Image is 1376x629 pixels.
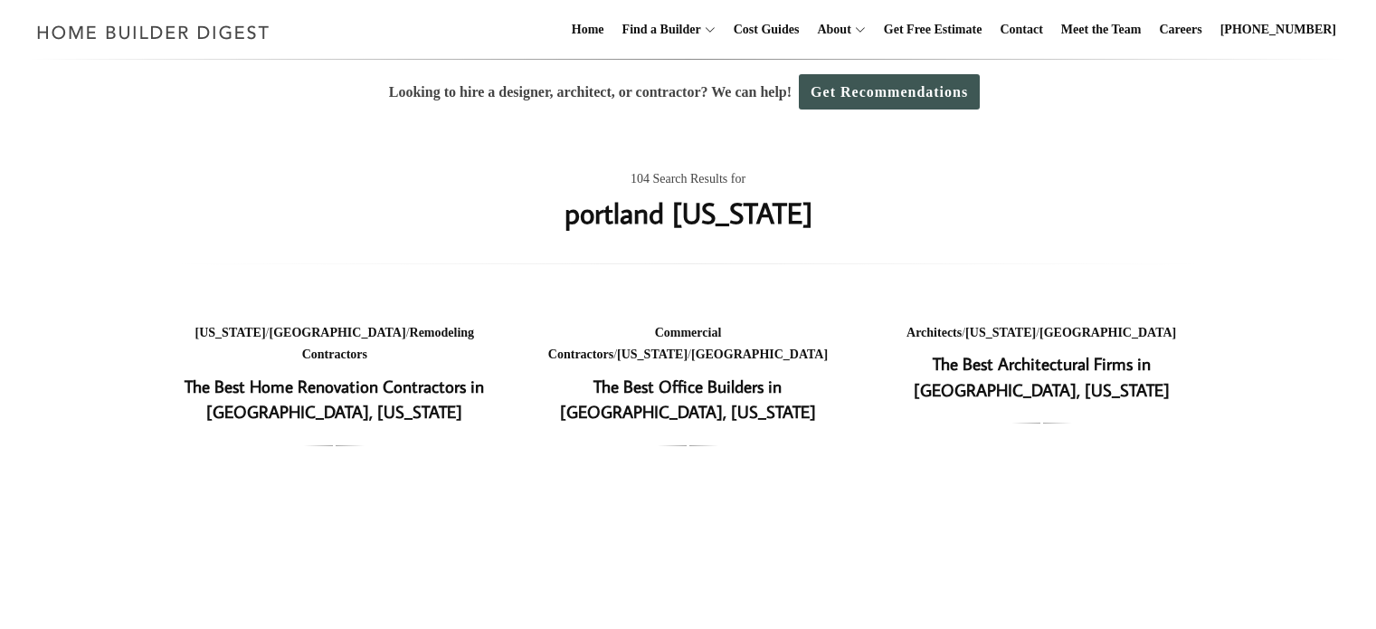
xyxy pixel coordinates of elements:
[691,348,828,361] a: [GEOGRAPHIC_DATA]
[565,1,612,59] a: Home
[877,1,990,59] a: Get Free Estimate
[810,1,850,59] a: About
[560,375,816,424] a: The Best Office Builders in [GEOGRAPHIC_DATA], [US_STATE]
[914,352,1170,401] a: The Best Architectural Firms in [GEOGRAPHIC_DATA], [US_STATE]
[965,326,1036,339] a: [US_STATE]
[617,348,688,361] a: [US_STATE]
[29,14,278,50] img: Home Builder Digest
[992,1,1049,59] a: Contact
[565,191,812,234] h1: portland [US_STATE]
[1039,326,1176,339] a: [GEOGRAPHIC_DATA]
[615,1,701,59] a: Find a Builder
[526,322,850,367] div: / /
[879,322,1204,345] div: / /
[799,74,980,110] a: Get Recommendations
[906,326,962,339] a: Architects
[1054,1,1149,59] a: Meet the Team
[185,375,484,424] a: The Best Home Renovation Contractors in [GEOGRAPHIC_DATA], [US_STATE]
[726,1,807,59] a: Cost Guides
[173,322,498,367] div: / /
[1213,1,1343,59] a: [PHONE_NUMBER]
[270,326,406,339] a: [GEOGRAPHIC_DATA]
[1153,1,1210,59] a: Careers
[195,326,266,339] a: [US_STATE]
[631,168,745,191] span: 104 Search Results for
